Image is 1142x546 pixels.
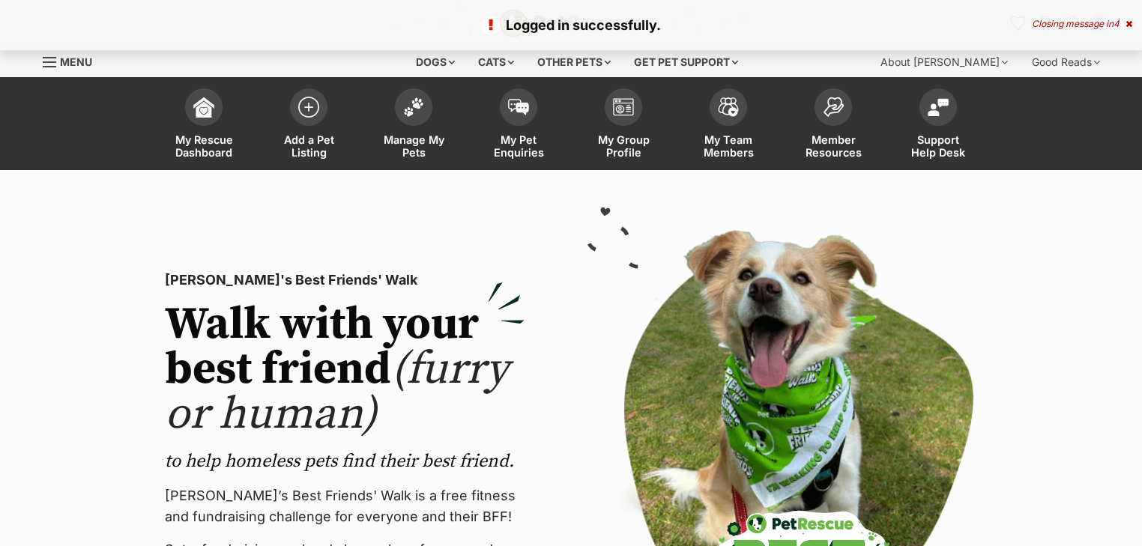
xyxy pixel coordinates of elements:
div: Good Reads [1021,47,1111,77]
span: My Group Profile [590,133,657,159]
span: Add a Pet Listing [275,133,342,159]
img: team-members-icon-5396bd8760b3fe7c0b43da4ab00e1e3bb1a5d9ba89233759b79545d2d3fc5d0d.svg [718,97,739,117]
a: My Rescue Dashboard [151,81,256,170]
img: help-desk-icon-fdf02630f3aa405de69fd3d07c3f3aa587a6932b1a1747fa1d2bba05be0121f9.svg [928,98,949,116]
span: My Rescue Dashboard [170,133,238,159]
img: add-pet-listing-icon-0afa8454b4691262ce3f59096e99ab1cd57d4a30225e0717b998d2c9b9846f56.svg [298,97,319,118]
a: My Group Profile [571,81,676,170]
a: Menu [43,47,103,74]
span: Support Help Desk [904,133,972,159]
span: (furry or human) [165,342,509,443]
div: Dogs [405,47,465,77]
span: Manage My Pets [380,133,447,159]
img: pet-enquiries-icon-7e3ad2cf08bfb03b45e93fb7055b45f3efa6380592205ae92323e6603595dc1f.svg [508,99,529,115]
a: Support Help Desk [886,81,991,170]
div: Other pets [527,47,621,77]
img: manage-my-pets-icon-02211641906a0b7f246fdf0571729dbe1e7629f14944591b6c1af311fb30b64b.svg [403,97,424,117]
img: dashboard-icon-eb2f2d2d3e046f16d808141f083e7271f6b2e854fb5c12c21221c1fb7104beca.svg [193,97,214,118]
span: Member Resources [800,133,867,159]
p: [PERSON_NAME]'s Best Friends' Walk [165,270,525,291]
a: My Pet Enquiries [466,81,571,170]
div: Cats [468,47,525,77]
p: [PERSON_NAME]’s Best Friends' Walk is a free fitness and fundraising challenge for everyone and t... [165,485,525,527]
a: Add a Pet Listing [256,81,361,170]
span: My Team Members [695,133,762,159]
div: About [PERSON_NAME] [870,47,1018,77]
h2: Walk with your best friend [165,303,525,437]
img: member-resources-icon-8e73f808a243e03378d46382f2149f9095a855e16c252ad45f914b54edf8863c.svg [823,97,844,117]
p: to help homeless pets find their best friend. [165,449,525,473]
img: group-profile-icon-3fa3cf56718a62981997c0bc7e787c4b2cf8bcc04b72c1350f741eb67cf2f40e.svg [613,98,634,116]
a: Member Resources [781,81,886,170]
a: My Team Members [676,81,781,170]
span: My Pet Enquiries [485,133,552,159]
div: Get pet support [623,47,749,77]
span: Menu [60,55,92,68]
a: Manage My Pets [361,81,466,170]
